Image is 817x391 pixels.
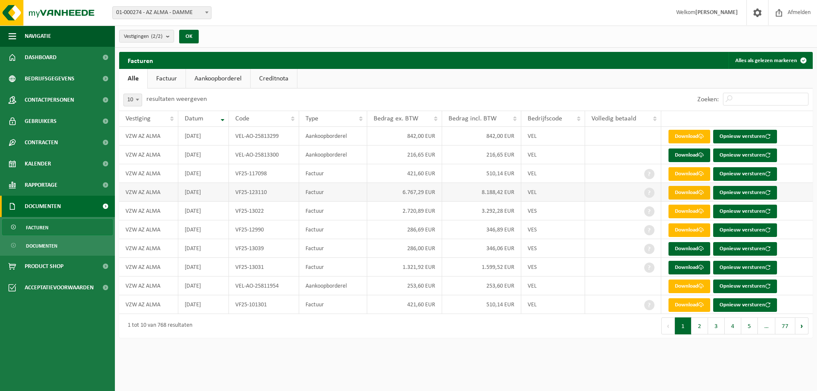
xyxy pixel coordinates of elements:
a: Download [668,205,710,218]
button: 5 [741,317,758,334]
td: VF25-101301 [229,295,299,314]
span: Product Shop [25,256,63,277]
span: Code [235,115,249,122]
td: VF25-12990 [229,220,299,239]
a: Download [668,242,710,256]
td: 421,60 EUR [367,295,442,314]
td: 421,60 EUR [367,164,442,183]
button: Vestigingen(2/2) [119,30,174,43]
td: 842,00 EUR [367,127,442,146]
button: Alles als gelezen markeren [728,52,812,69]
button: Opnieuw versturen [713,130,777,143]
td: [DATE] [178,295,229,314]
td: VEL-AO-25813299 [229,127,299,146]
td: 253,60 EUR [367,277,442,295]
td: [DATE] [178,258,229,277]
td: Aankoopborderel [299,127,367,146]
td: VZW AZ ALMA [119,164,178,183]
span: 10 [124,94,142,106]
span: 10 [123,94,142,106]
span: Kalender [25,153,51,174]
td: VZW AZ ALMA [119,127,178,146]
a: Creditnota [251,69,297,88]
a: Download [668,130,710,143]
td: [DATE] [178,220,229,239]
td: 8.188,42 EUR [442,183,521,202]
span: 01-000274 - AZ ALMA - DAMME [113,7,211,19]
count: (2/2) [151,34,163,39]
span: Dashboard [25,47,57,68]
button: Previous [661,317,675,334]
button: Opnieuw versturen [713,242,777,256]
td: 842,00 EUR [442,127,521,146]
td: [DATE] [178,146,229,164]
td: Factuur [299,295,367,314]
td: 216,65 EUR [367,146,442,164]
button: Next [795,317,808,334]
button: Opnieuw versturen [713,167,777,181]
td: VZW AZ ALMA [119,183,178,202]
span: Vestigingen [124,30,163,43]
button: Opnieuw versturen [713,261,777,274]
div: 1 tot 10 van 768 resultaten [123,318,192,334]
span: Facturen [26,220,49,236]
span: Documenten [25,196,61,217]
button: 2 [691,317,708,334]
td: VES [521,220,585,239]
a: Factuur [148,69,186,88]
td: VF25-117098 [229,164,299,183]
a: Aankoopborderel [186,69,250,88]
button: 3 [708,317,725,334]
td: VEL [521,127,585,146]
button: 77 [775,317,795,334]
button: 1 [675,317,691,334]
span: Acceptatievoorwaarden [25,277,94,298]
td: 286,69 EUR [367,220,442,239]
td: VES [521,258,585,277]
span: 01-000274 - AZ ALMA - DAMME [112,6,211,19]
span: Contactpersonen [25,89,74,111]
td: VEL [521,295,585,314]
td: VEL [521,277,585,295]
td: [DATE] [178,277,229,295]
td: 1.321,92 EUR [367,258,442,277]
span: Rapportage [25,174,57,196]
td: [DATE] [178,202,229,220]
label: Zoeken: [697,96,719,103]
td: VZW AZ ALMA [119,258,178,277]
a: Alle [119,69,147,88]
td: VF25-13039 [229,239,299,258]
td: VZW AZ ALMA [119,277,178,295]
button: 4 [725,317,741,334]
td: 346,06 EUR [442,239,521,258]
td: 216,65 EUR [442,146,521,164]
td: Factuur [299,258,367,277]
a: Download [668,223,710,237]
button: Opnieuw versturen [713,298,777,312]
a: Download [668,261,710,274]
button: Opnieuw versturen [713,280,777,293]
span: … [758,317,775,334]
td: VZW AZ ALMA [119,239,178,258]
td: Aankoopborderel [299,146,367,164]
span: Documenten [26,238,57,254]
span: Datum [185,115,203,122]
span: Navigatie [25,26,51,47]
span: Bedrag incl. BTW [448,115,497,122]
span: Bedrijfsgegevens [25,68,74,89]
td: 510,14 EUR [442,164,521,183]
td: VEL [521,164,585,183]
h2: Facturen [119,52,162,68]
td: Factuur [299,183,367,202]
td: VZW AZ ALMA [119,146,178,164]
td: 286,00 EUR [367,239,442,258]
td: 6.767,29 EUR [367,183,442,202]
td: VES [521,202,585,220]
td: 253,60 EUR [442,277,521,295]
a: Download [668,186,710,200]
td: VES [521,239,585,258]
td: VZW AZ ALMA [119,295,178,314]
td: [DATE] [178,127,229,146]
td: [DATE] [178,183,229,202]
td: VZW AZ ALMA [119,220,178,239]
